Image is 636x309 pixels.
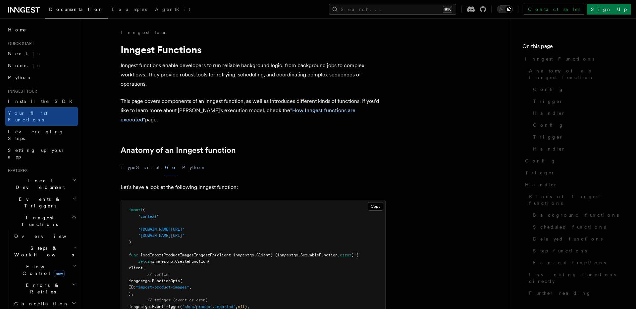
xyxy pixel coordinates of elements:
[138,227,185,232] span: "[DOMAIN_NAME][URL]"
[143,207,145,212] span: (
[522,179,623,191] a: Handler
[5,89,37,94] span: Inngest tour
[238,304,245,309] span: nil
[121,146,236,155] a: Anatomy of an Inngest function
[45,2,108,19] a: Documentation
[522,53,623,65] a: Inngest Functions
[5,214,72,228] span: Inngest Functions
[129,285,136,289] span: ID:
[129,240,131,244] span: )
[129,253,138,257] span: func
[351,253,358,257] span: ) {
[533,110,565,116] span: Handler
[152,259,175,264] span: inngestgo.
[525,56,594,62] span: Inngest Functions
[368,202,383,211] button: Copy
[49,7,104,12] span: Documentation
[8,110,47,122] span: Your first Functions
[5,95,78,107] a: Install the SDK
[8,129,64,141] span: Leveraging Steps
[108,2,151,18] a: Examples
[121,160,160,175] button: TypeScript
[533,224,606,230] span: Scheduled functions
[182,304,236,309] span: "shop/product.imported"
[5,48,78,60] a: Next.js
[525,157,556,164] span: Config
[138,259,152,264] span: return
[529,67,623,81] span: Anatomy of an Inngest function
[587,4,631,15] a: Sign Up
[5,41,34,46] span: Quick start
[147,272,168,277] span: // config
[329,4,456,15] button: Search...⌘K
[533,259,606,266] span: Fan-out functions
[524,4,584,15] a: Contact sales
[121,61,386,89] p: Inngest functions enable developers to run reliable background logic, from background jobs to com...
[525,181,557,188] span: Handler
[522,167,623,179] a: Trigger
[8,99,77,104] span: Install the SDK
[129,304,152,309] span: inngestgo.
[138,214,159,219] span: "context"
[12,230,78,242] a: Overview
[530,119,623,131] a: Config
[140,253,215,257] span: loadImportProductImagesInngestFn
[136,285,189,289] span: "import-product-images"
[497,5,513,13] button: Toggle dark mode
[12,242,78,261] button: Steps & Workflows
[526,191,623,209] a: Kinds of Inngest functions
[245,304,249,309] span: ),
[121,183,386,192] p: Let's have a look at the following Inngest function:
[165,160,177,175] button: Go
[112,7,147,12] span: Examples
[533,236,603,242] span: Delayed functions
[530,83,623,95] a: Config
[530,245,623,257] a: Step functions
[443,6,452,13] kbd: ⌘K
[529,271,623,285] span: Invoking functions directly
[121,97,386,124] p: This page covers components of an Inngest function, as well as introduces different kinds of func...
[533,247,587,254] span: Step functions
[530,209,623,221] a: Background functions
[8,75,32,80] span: Python
[5,24,78,36] a: Home
[526,269,623,287] a: Invoking functions directly
[533,86,564,93] span: Config
[8,148,65,159] span: Setting up your app
[530,143,623,155] a: Handler
[530,95,623,107] a: Trigger
[129,279,182,283] span: inngestgo.FunctionOpts{
[533,98,563,105] span: Trigger
[5,168,27,173] span: Features
[8,26,26,33] span: Home
[182,160,206,175] button: Python
[533,134,563,140] span: Trigger
[5,193,78,212] button: Events & Triggers
[5,177,72,191] span: Local Development
[12,263,73,277] span: Flow Control
[340,253,351,257] span: error
[530,233,623,245] a: Delayed functions
[529,290,591,296] span: Further reading
[5,71,78,83] a: Python
[526,287,623,299] a: Further reading
[215,253,340,257] span: (client inngestgo.Client) (inngestgo.ServableFunction,
[5,126,78,144] a: Leveraging Steps
[12,282,72,295] span: Errors & Retries
[14,234,82,239] span: Overview
[530,107,623,119] a: Handler
[175,259,208,264] span: CreateFunction
[208,259,210,264] span: (
[129,291,133,296] span: },
[529,193,623,206] span: Kinds of Inngest functions
[5,196,72,209] span: Events & Triggers
[5,212,78,230] button: Inngest Functions
[151,2,194,18] a: AgentKit
[525,169,555,176] span: Trigger
[189,285,191,289] span: ,
[533,122,564,128] span: Config
[129,266,145,270] span: client,
[12,245,74,258] span: Steps & Workflows
[522,42,623,53] h4: On this page
[138,233,185,238] span: "[DOMAIN_NAME][URL]"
